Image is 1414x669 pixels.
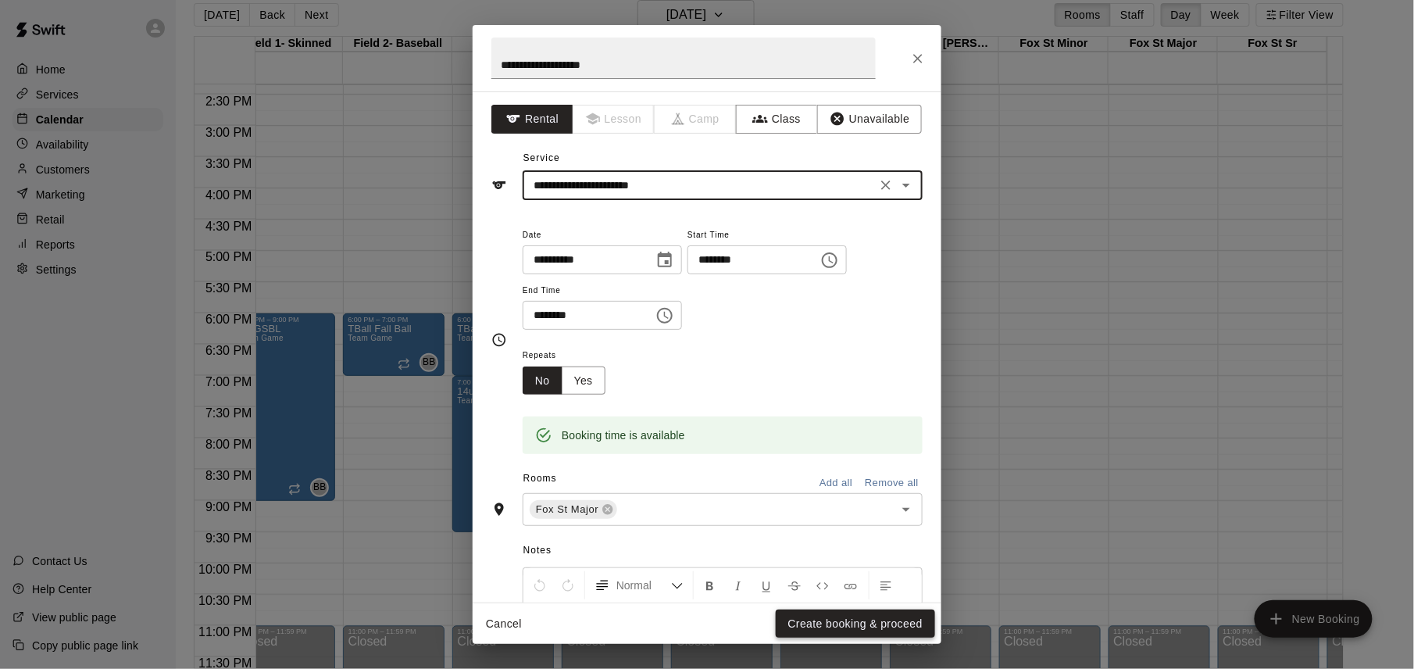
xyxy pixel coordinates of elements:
button: Format Underline [753,571,780,599]
button: No [523,367,562,395]
span: End Time [523,281,682,302]
button: Format Bold [697,571,723,599]
button: Insert Code [809,571,836,599]
button: Format Strikethrough [781,571,808,599]
div: outlined button group [523,367,605,395]
button: Justify Align [583,599,609,628]
button: Unavailable [817,105,922,134]
button: Rental [491,105,573,134]
button: Cancel [479,610,529,639]
button: Formatting Options [588,571,690,599]
button: Choose date, selected date is Sep 12, 2025 [649,245,680,276]
span: Service [523,152,560,163]
div: Booking time is available [562,421,685,449]
span: Normal [616,578,671,593]
span: Notes [523,538,923,563]
button: Right Align [555,599,581,628]
span: Lessons must be created in the Services page first [573,105,655,134]
span: Camps can only be created in the Services page [655,105,737,134]
button: Choose time, selected time is 5:30 PM [814,245,845,276]
button: Open [895,174,917,196]
button: Create booking & proceed [776,610,935,639]
button: Yes [562,367,605,395]
svg: Rooms [491,502,507,517]
span: Fox St Major [530,502,605,517]
button: Add all [811,471,861,495]
button: Choose time, selected time is 7:00 PM [649,300,680,331]
div: Fox St Major [530,500,617,519]
svg: Timing [491,332,507,348]
span: Start Time [687,225,847,246]
span: Repeats [523,345,618,367]
button: Center Align [527,599,553,628]
button: Open [895,499,917,521]
span: Rooms [523,473,557,484]
button: Insert Link [837,571,864,599]
svg: Service [491,177,507,193]
button: Left Align [873,571,899,599]
button: Redo [555,571,581,599]
button: Undo [527,571,553,599]
button: Format Italics [725,571,752,599]
button: Close [904,45,932,73]
button: Class [736,105,818,134]
button: Clear [875,174,897,196]
button: Remove all [861,471,923,495]
span: Date [523,225,682,246]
